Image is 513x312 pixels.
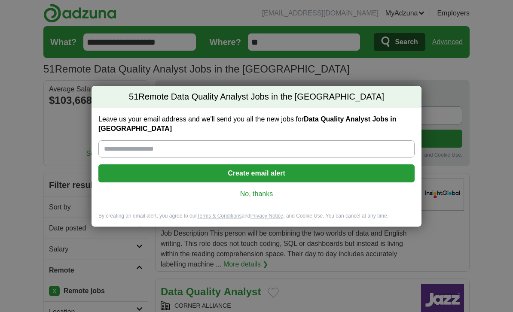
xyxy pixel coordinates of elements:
[98,164,415,182] button: Create email alert
[92,86,421,108] h2: Remote Data Quality Analyst Jobs in the [GEOGRAPHIC_DATA]
[98,115,415,133] label: Leave us your email address and we'll send you all the new jobs for
[250,213,284,219] a: Privacy Notice
[92,212,421,227] div: By creating an email alert, you agree to our and , and Cookie Use. You can cancel at any time.
[105,189,408,199] a: No, thanks
[197,213,241,219] a: Terms & Conditions
[129,91,138,103] span: 51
